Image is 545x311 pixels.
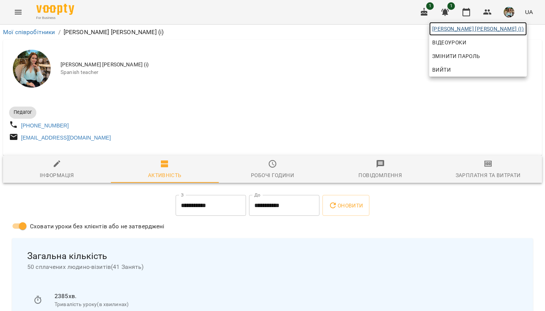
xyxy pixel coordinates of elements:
span: [PERSON_NAME] [PERSON_NAME] (і) [432,24,524,33]
span: Відеоуроки [432,38,466,47]
a: Відеоуроки [429,36,469,49]
button: Вийти [429,63,527,77]
span: Змінити пароль [432,52,524,61]
span: Вийти [432,65,451,74]
a: Змінити пароль [429,49,527,63]
a: [PERSON_NAME] [PERSON_NAME] (і) [429,22,527,36]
